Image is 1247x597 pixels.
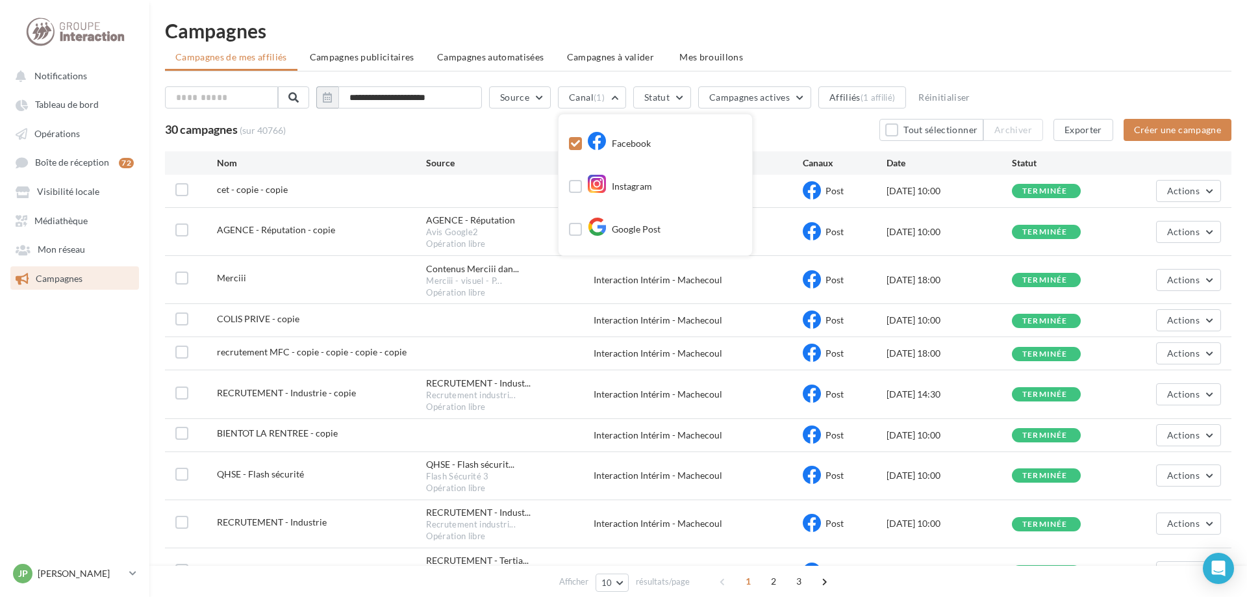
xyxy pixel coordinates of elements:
div: terminée [1022,350,1068,359]
button: Actions [1156,464,1221,487]
div: terminée [1022,390,1068,399]
div: Instagram [587,177,652,197]
span: 3 [788,571,809,592]
div: 72 [119,158,134,168]
div: Google Post [587,220,661,240]
span: résultats/page [636,576,690,588]
div: Facebook [587,134,651,154]
div: Date [887,157,1012,170]
span: Tableau de bord [35,99,99,110]
a: Médiathèque [8,209,142,232]
span: Campagnes automatisées [437,51,544,62]
div: terminée [1022,187,1068,196]
div: terminée [1022,520,1068,529]
a: Boîte de réception 72 [8,150,142,174]
button: Actions [1156,342,1221,364]
span: 1 [738,571,759,592]
span: (sur 40766) [240,125,286,136]
button: Statut [633,86,691,108]
button: Affiliés(1 affilié) [818,86,906,108]
div: Opération libre [426,483,594,494]
div: Open Intercom Messenger [1203,553,1234,584]
button: Exporter [1053,119,1113,141]
button: Actions [1156,309,1221,331]
button: Créer une campagne [1124,119,1231,141]
span: Boîte de réception [35,157,109,168]
div: Interaction Intérim - Machecoul [594,469,803,482]
span: RECRUTEMENT - Tertiaire - copie [217,565,354,576]
div: [DATE] 14:30 [887,388,1012,401]
span: Actions [1167,314,1200,325]
button: Archiver [983,119,1043,141]
span: RECRUTEMENT - Indust... [426,377,531,390]
span: cet - copie - copie [217,184,288,195]
span: Médiathèque [34,215,88,226]
button: Actions [1156,221,1221,243]
div: [DATE] 10:00 [887,469,1012,482]
button: Actions [1156,424,1221,446]
button: Actions [1156,180,1221,202]
div: [DATE] 18:00 [887,347,1012,360]
div: Interaction Intérim - Machecoul [594,429,803,442]
span: QHSE - Flash sécurit... [426,458,514,471]
div: Interaction Intérim - Machecoul [594,273,803,286]
span: AGENCE - Réputation - copie [217,224,335,235]
div: Opération libre [426,287,594,299]
div: [DATE] 18:00 [887,273,1012,286]
div: Interaction Intérim - Machecoul [594,314,803,327]
div: Flash Sécurité 3 [426,471,594,483]
button: Notifications [8,64,136,87]
span: Actions [1167,388,1200,400]
div: Source [426,157,594,170]
span: Campagnes à valider [567,51,655,64]
span: 30 campagnes [165,122,238,136]
span: Actions [1167,429,1200,440]
h1: Campagnes [165,21,1231,40]
div: Statut [1012,157,1137,170]
div: terminée [1022,472,1068,480]
div: [DATE] 10:00 [887,314,1012,327]
div: Interaction Intérim - Machecoul [594,388,803,401]
div: [DATE] 10:00 [887,429,1012,442]
div: [DATE] 10:00 [887,225,1012,238]
div: Opération libre [426,401,594,413]
span: Campagnes publicitaires [310,51,414,62]
span: Contenus Merciii dan... [426,262,519,275]
span: Recrutement industri... [426,519,515,531]
span: BIENTOT LA RENTREE - copie [217,427,338,438]
span: RECRUTEMENT - Indust... [426,506,531,519]
span: Actions [1167,226,1200,237]
a: Tableau de bord [8,92,142,116]
div: terminée [1022,276,1068,285]
span: (1) [594,92,605,103]
span: Actions [1167,470,1200,481]
a: Opérations [8,121,142,145]
div: Canaux [803,157,887,170]
div: Interaction Intérim - Machecoul [594,517,803,530]
button: Actions [1156,561,1221,583]
button: 10 [596,574,629,592]
div: Avis Google2 [426,227,594,238]
span: Merciii - visuel - P... [426,275,501,287]
div: terminée [1022,431,1068,440]
span: Post [825,388,844,400]
span: Notifications [34,70,87,81]
span: JP [18,567,28,580]
span: Post [825,470,844,481]
div: terminée [1022,317,1068,325]
span: RECRUTEMENT - Industrie [217,516,327,527]
button: Réinitialiser [913,90,976,105]
div: Opération libre [426,238,594,250]
span: COLIS PRIVE - copie [217,313,299,324]
span: Actions [1167,348,1200,359]
button: Source [489,86,551,108]
div: (1 affilié) [861,92,896,103]
span: Opérations [34,128,80,139]
div: [DATE] 10:00 [887,184,1012,197]
button: Tout sélectionner [879,119,983,141]
span: Visibilité locale [37,186,99,197]
button: Actions [1156,383,1221,405]
a: Campagnes [8,266,142,290]
span: RECRUTEMENT - Industrie - copie [217,387,356,398]
span: Campagnes [36,273,82,284]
